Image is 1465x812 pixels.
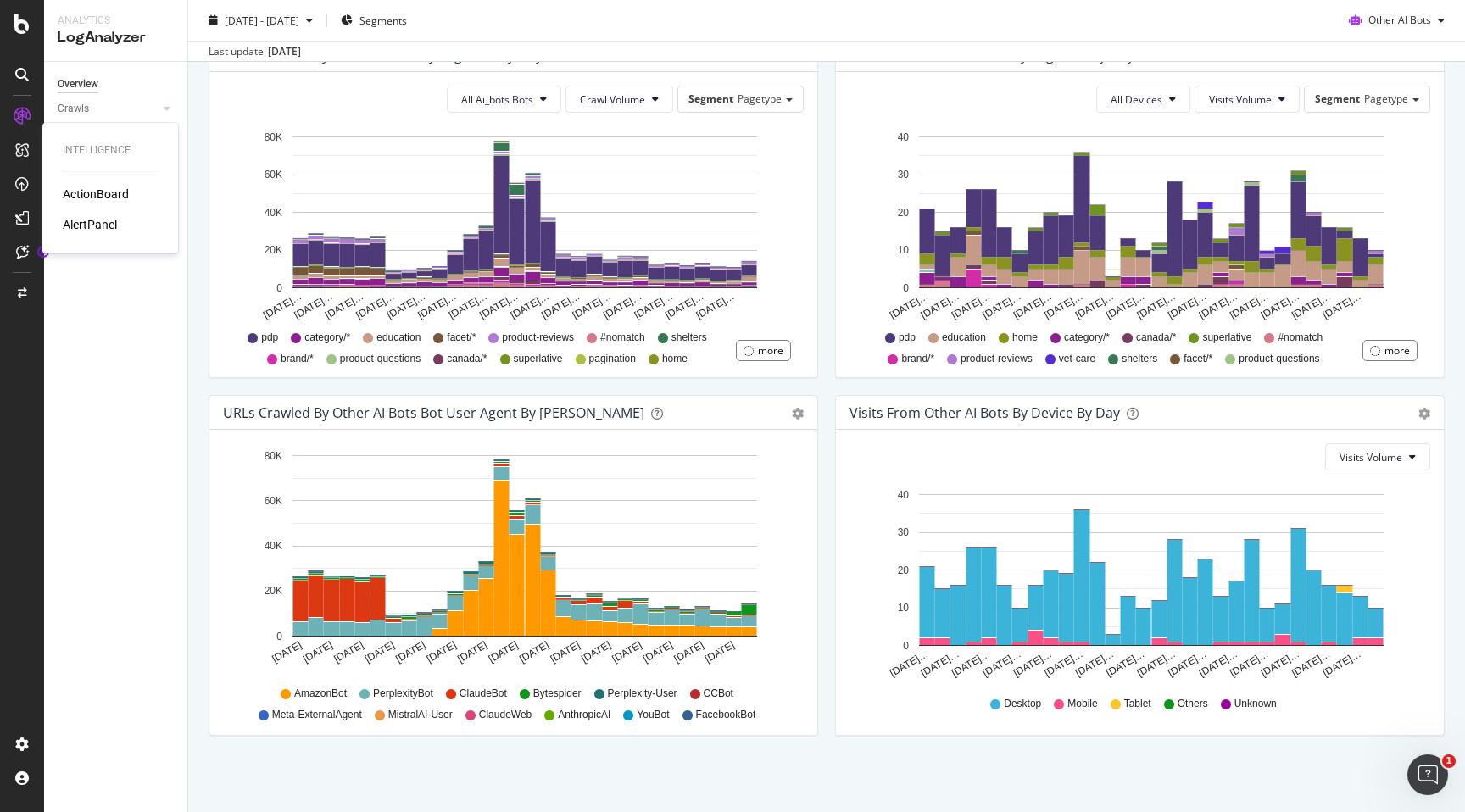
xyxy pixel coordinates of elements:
span: product-questions [1239,352,1319,366]
span: #nomatch [1278,331,1323,345]
text: 40 [898,489,910,501]
span: canada/* [1136,331,1176,345]
text: 40 [898,131,910,143]
button: [DATE] - [DATE] [202,7,320,34]
svg: A chart. [223,443,804,679]
span: FacebookBot [696,708,756,722]
span: Other AI Bots [1368,13,1431,27]
span: 1 [1442,754,1456,768]
button: Visits Volume [1195,86,1300,113]
span: product-reviews [961,352,1033,366]
div: Intelligence [63,143,158,158]
span: pagination [589,352,636,366]
span: Desktop [1004,697,1041,711]
div: A chart. [849,126,1430,323]
span: canada/* [447,352,487,366]
text: 60K [265,495,282,507]
span: All Ai_bots Bots [461,92,533,107]
button: Crawl Volume [565,86,673,113]
button: Segments [334,7,414,34]
text: 10 [898,602,910,614]
div: Crawls [58,100,89,118]
div: Analytics [58,14,174,28]
span: facet/* [1184,352,1212,366]
text: [DATE] [610,639,644,665]
text: [DATE] [393,639,427,665]
iframe: Intercom live chat [1407,754,1448,795]
text: 60K [265,169,282,181]
a: AlertPanel [63,216,117,233]
span: product-questions [340,352,421,366]
text: [DATE] [549,639,582,665]
text: 20 [898,565,910,576]
button: Visits Volume [1325,443,1430,470]
text: [DATE] [579,639,613,665]
div: more [758,343,783,358]
text: 40K [265,207,282,219]
span: product-reviews [502,331,574,345]
span: ClaudeBot [460,687,507,701]
a: ActionBoard [63,186,129,203]
text: 80K [265,131,282,143]
svg: A chart. [849,484,1430,681]
text: 40K [265,540,282,552]
button: All Devices [1096,86,1190,113]
div: [DATE] [268,44,301,59]
span: PerplexityBot [373,687,433,701]
span: facet/* [447,331,476,345]
span: Segment [1315,92,1360,106]
span: pdp [261,331,278,345]
span: education [942,331,986,345]
text: [DATE] [641,639,675,665]
text: [DATE] [270,639,304,665]
text: 0 [903,640,909,652]
text: [DATE] [363,639,397,665]
span: AnthropicAI [558,708,610,722]
text: [DATE] [703,639,737,665]
span: Bytespider [533,687,582,701]
span: MistralAI-User [388,708,453,722]
span: home [662,352,688,366]
text: 30 [898,526,910,538]
text: [DATE] [517,639,551,665]
text: 0 [276,282,282,294]
span: education [376,331,421,345]
span: shelters [671,331,707,345]
span: AmazonBot [294,687,347,701]
text: [DATE] [331,639,365,665]
text: [DATE] [455,639,489,665]
span: All Devices [1111,92,1162,107]
span: Mobile [1067,697,1097,711]
span: superlative [514,352,563,366]
span: brand/* [901,352,934,366]
span: YouBot [637,708,669,722]
span: Others [1178,697,1208,711]
span: Unknown [1234,697,1277,711]
svg: A chart. [223,126,804,323]
span: Tablet [1124,697,1151,711]
text: 0 [903,282,909,294]
span: Visits Volume [1340,450,1402,464]
text: 30 [898,169,910,181]
text: 20 [898,207,910,219]
div: Overview [58,75,98,93]
button: All Ai_bots Bots [447,86,561,113]
div: more [1384,343,1410,358]
text: 20K [265,586,282,598]
div: LogAnalyzer [58,28,174,47]
span: Segments [359,13,407,27]
span: Segment [688,92,733,106]
span: brand/* [281,352,314,366]
span: Pagetype [738,92,782,106]
span: #nomatch [600,331,645,345]
span: category/* [304,331,350,345]
div: URLs Crawled by Other AI Bots bot User Agent By [PERSON_NAME] [223,404,644,421]
div: Last update [209,44,301,59]
text: [DATE] [487,639,521,665]
span: superlative [1202,331,1251,345]
span: Perplexity-User [608,687,677,701]
span: Meta-ExternalAgent [272,708,362,722]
